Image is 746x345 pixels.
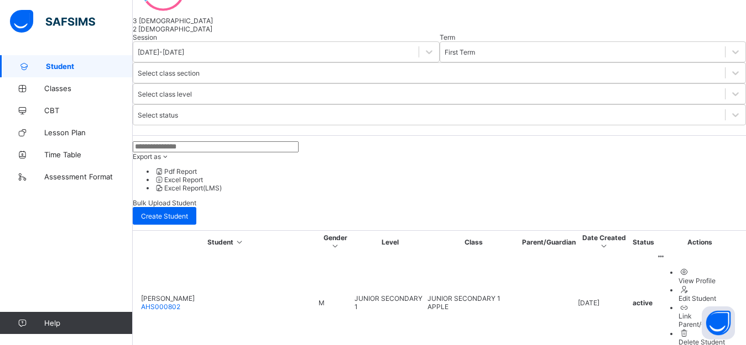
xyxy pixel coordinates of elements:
[133,33,157,41] span: Session
[440,33,455,41] span: Term
[331,242,340,250] i: Sort in Ascending Order
[46,62,133,71] span: Student
[702,306,735,339] button: Open asap
[10,10,95,33] img: safsims
[679,312,743,328] div: Link Parent/Guardian
[354,233,426,251] th: Level
[679,294,743,302] div: Edit Student
[138,90,192,98] div: Select class level
[155,176,746,184] li: dropdown-list-item-null-1
[133,152,161,161] span: Export as
[679,277,743,285] div: View Profile
[141,212,188,220] span: Create Student
[155,167,746,176] li: dropdown-list-item-null-0
[133,25,137,33] span: 2
[138,111,178,119] div: Select status
[139,17,213,25] span: [DEMOGRAPHIC_DATA]
[633,299,653,307] span: active
[141,294,195,302] span: [PERSON_NAME]
[427,233,520,251] th: Class
[44,128,133,137] span: Lesson Plan
[155,184,746,192] li: dropdown-list-item-null-2
[141,302,180,311] span: AHS000802
[133,17,137,25] span: 3
[632,233,655,251] th: Status
[135,233,317,251] th: Student
[445,48,475,56] div: First Term
[44,172,133,181] span: Assessment Format
[656,233,744,251] th: Actions
[133,199,196,207] span: Bulk Upload Student
[521,233,576,251] th: Parent/Guardian
[138,48,184,56] div: [DATE]-[DATE]
[44,84,133,93] span: Classes
[577,233,631,251] th: Date Created
[138,69,200,77] div: Select class section
[318,233,353,251] th: Gender
[599,242,609,250] i: Sort in Ascending Order
[235,238,244,246] i: Sort in Ascending Order
[44,106,133,115] span: CBT
[44,319,132,327] span: Help
[44,150,133,159] span: Time Table
[138,25,212,33] span: [DEMOGRAPHIC_DATA]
